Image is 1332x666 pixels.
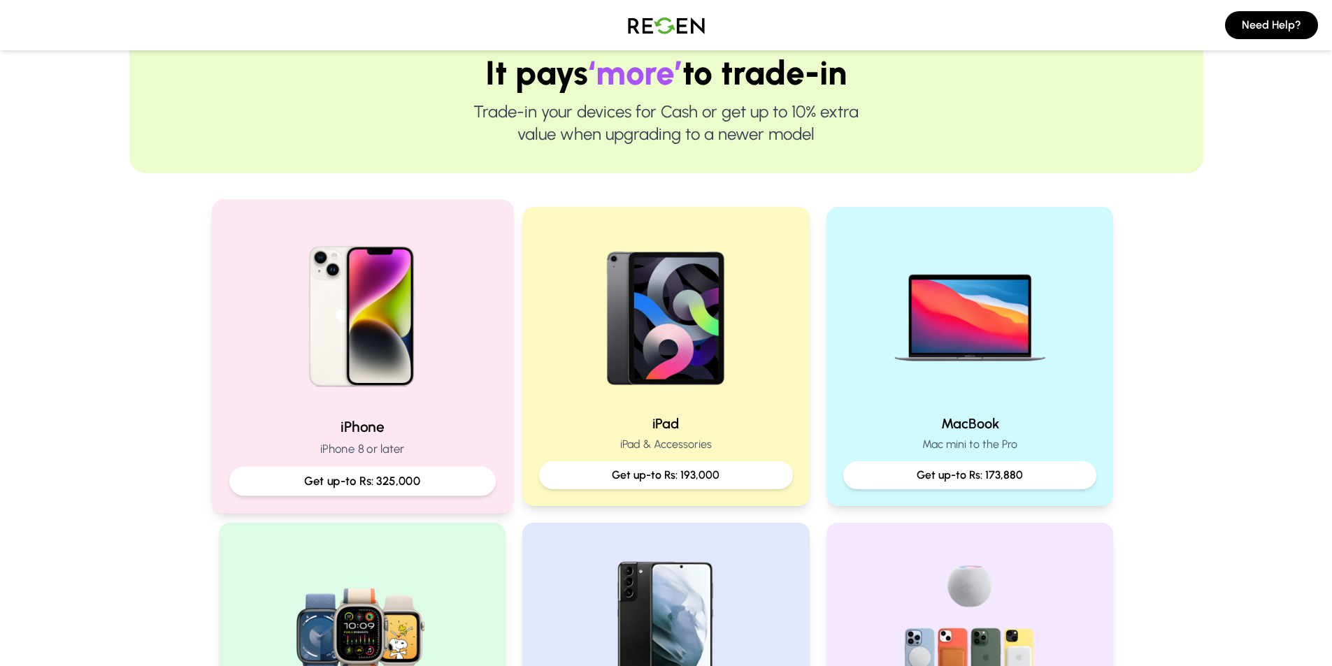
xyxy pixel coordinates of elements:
[174,101,1159,145] p: Trade-in your devices for Cash or get up to 10% extra value when upgrading to a newer model
[241,472,483,490] p: Get up-to Rs: 325,000
[268,217,456,405] img: iPhone
[174,56,1159,89] h1: It pays to trade-in
[617,6,715,45] img: Logo
[539,414,793,433] h2: iPad
[539,436,793,453] p: iPad & Accessories
[229,417,495,437] h2: iPhone
[880,224,1059,403] img: MacBook
[854,467,1086,484] p: Get up-to Rs: 173,880
[588,52,682,93] span: ‘more’
[550,467,782,484] p: Get up-to Rs: 193,000
[843,436,1097,453] p: Mac mini to the Pro
[1225,11,1318,39] button: Need Help?
[576,224,755,403] img: iPad
[229,440,495,458] p: iPhone 8 or later
[843,414,1097,433] h2: MacBook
